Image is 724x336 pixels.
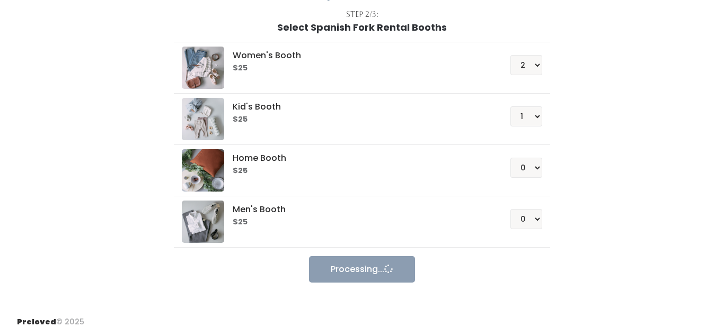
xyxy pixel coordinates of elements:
h5: Women's Booth [233,51,484,60]
h6: $25 [233,64,484,72]
img: preloved logo [182,47,224,89]
span: Preloved [17,316,56,327]
h5: Home Booth [233,153,484,163]
img: preloved logo [182,201,224,243]
h6: $25 [233,115,484,124]
img: preloved logo [182,149,224,192]
button: Processing... [309,256,415,283]
div: © 2025 [17,308,84,328]
h6: $25 [233,218,484,226]
div: Step 2/3: [346,9,378,20]
h5: Kid's Booth [233,102,484,112]
h1: Select Spanish Fork Rental Booths [277,22,447,33]
h5: Men's Booth [233,205,484,214]
img: preloved logo [182,98,224,140]
h6: $25 [233,167,484,175]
